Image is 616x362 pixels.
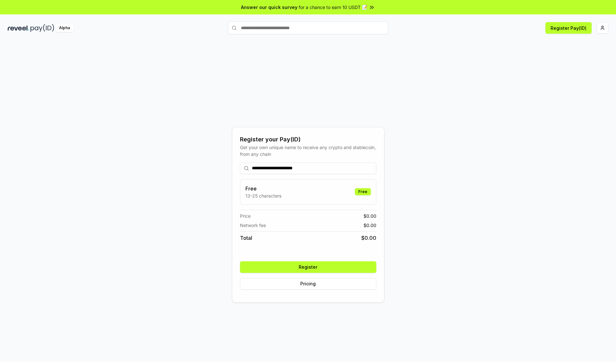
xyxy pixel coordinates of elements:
[240,144,376,157] div: Get your own unique name to receive any crypto and stablecoin, from any chain
[240,213,251,219] span: Price
[240,278,376,290] button: Pricing
[299,4,367,11] span: for a chance to earn 10 USDT 📝
[545,22,592,34] button: Register Pay(ID)
[364,222,376,229] span: $ 0.00
[240,222,266,229] span: Network fee
[56,24,73,32] div: Alpha
[245,185,281,192] h3: Free
[355,188,371,195] div: Free
[245,192,281,199] p: 13-25 characters
[361,234,376,242] span: $ 0.00
[240,135,376,144] div: Register your Pay(ID)
[364,213,376,219] span: $ 0.00
[30,24,54,32] img: pay_id
[8,24,29,32] img: reveel_dark
[240,261,376,273] button: Register
[240,234,252,242] span: Total
[241,4,297,11] span: Answer our quick survey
